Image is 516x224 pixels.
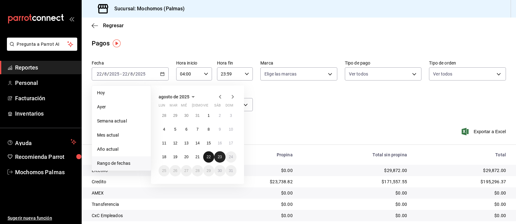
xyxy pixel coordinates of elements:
[264,71,296,77] span: Elige las marcas
[214,110,225,121] button: 2 de agosto de 2025
[181,110,192,121] button: 30 de julio de 2025
[130,71,133,76] input: --
[417,179,506,185] div: $195,296.37
[159,110,170,121] button: 28 de julio de 2025
[184,169,188,173] abbr: 27 de agosto de 2025
[174,127,177,132] abbr: 5 de agosto de 2025
[159,94,189,99] span: agosto de 2025
[122,71,128,76] input: --
[203,103,208,110] abbr: viernes
[184,141,188,145] abbr: 13 de agosto de 2025
[17,41,68,48] span: Pregunta a Parrot AI
[159,165,170,176] button: 25 de agosto de 2025
[170,110,181,121] button: 29 de julio de 2025
[225,165,236,176] button: 31 de agosto de 2025
[218,212,293,219] div: $0.00
[229,127,233,132] abbr: 10 de agosto de 2025
[97,132,146,138] span: Mes actual
[184,113,188,118] abbr: 30 de julio de 2025
[417,167,506,174] div: $29,872.00
[218,190,293,196] div: $0.00
[192,138,203,149] button: 14 de agosto de 2025
[97,146,146,153] span: Año actual
[219,113,221,118] abbr: 2 de agosto de 2025
[195,141,199,145] abbr: 14 de agosto de 2025
[15,109,76,118] span: Inventarios
[92,39,110,48] div: Pagos
[181,103,187,110] abbr: miércoles
[303,167,407,174] div: $29,872.00
[203,165,214,176] button: 29 de agosto de 2025
[7,38,77,51] button: Pregunta a Parrot AI
[225,151,236,163] button: 24 de agosto de 2025
[345,61,422,65] label: Tipo de pago
[192,151,203,163] button: 21 de agosto de 2025
[162,155,166,159] abbr: 18 de agosto de 2025
[214,138,225,149] button: 16 de agosto de 2025
[192,103,229,110] abbr: jueves
[225,103,233,110] abbr: domingo
[97,160,146,167] span: Rango de fechas
[260,61,337,65] label: Marca
[163,127,165,132] abbr: 4 de agosto de 2025
[97,104,146,110] span: Ayer
[192,124,203,135] button: 7 de agosto de 2025
[208,113,210,118] abbr: 1 de agosto de 2025
[159,93,197,101] button: agosto de 2025
[69,16,74,21] button: open_drawer_menu
[97,90,146,96] span: Hoy
[225,110,236,121] button: 3 de agosto de 2025
[219,127,221,132] abbr: 9 de agosto de 2025
[113,39,121,47] img: Tooltip marker
[173,169,177,173] abbr: 26 de agosto de 2025
[195,169,199,173] abbr: 28 de agosto de 2025
[176,61,212,65] label: Hora inicio
[207,141,211,145] abbr: 15 de agosto de 2025
[214,151,225,163] button: 23 de agosto de 2025
[203,110,214,121] button: 1 de agosto de 2025
[207,169,211,173] abbr: 29 de agosto de 2025
[417,152,506,157] div: Total
[170,124,181,135] button: 5 de agosto de 2025
[92,212,208,219] div: CxC Empleados
[128,71,130,76] span: /
[181,165,192,176] button: 27 de agosto de 2025
[109,71,120,76] input: ----
[192,110,203,121] button: 31 de julio de 2025
[185,127,187,132] abbr: 6 de agosto de 2025
[192,165,203,176] button: 28 de agosto de 2025
[303,190,407,196] div: $0.00
[133,71,135,76] span: /
[92,190,208,196] div: AMEX
[214,124,225,135] button: 9 de agosto de 2025
[225,124,236,135] button: 10 de agosto de 2025
[159,124,170,135] button: 4 de agosto de 2025
[173,155,177,159] abbr: 19 de agosto de 2025
[92,201,208,207] div: Transferencia
[218,169,222,173] abbr: 30 de agosto de 2025
[417,201,506,207] div: $0.00
[349,71,368,77] span: Ver todos
[109,5,185,13] h3: Sucursal: Mochomos (Palmas)
[96,71,102,76] input: --
[107,71,109,76] span: /
[218,201,293,207] div: $0.00
[463,128,506,135] button: Exportar a Excel
[15,138,68,146] span: Ayuda
[230,113,232,118] abbr: 3 de agosto de 2025
[173,113,177,118] abbr: 29 de julio de 2025
[214,165,225,176] button: 30 de agosto de 2025
[184,155,188,159] abbr: 20 de agosto de 2025
[104,71,107,76] input: --
[8,215,76,221] span: Sugerir nueva función
[103,23,124,29] span: Regresar
[195,113,199,118] abbr: 31 de julio de 2025
[303,152,407,157] div: Total sin propina
[173,141,177,145] abbr: 12 de agosto de 2025
[92,23,124,29] button: Regresar
[218,141,222,145] abbr: 16 de agosto de 2025
[225,138,236,149] button: 17 de agosto de 2025
[229,169,233,173] abbr: 31 de agosto de 2025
